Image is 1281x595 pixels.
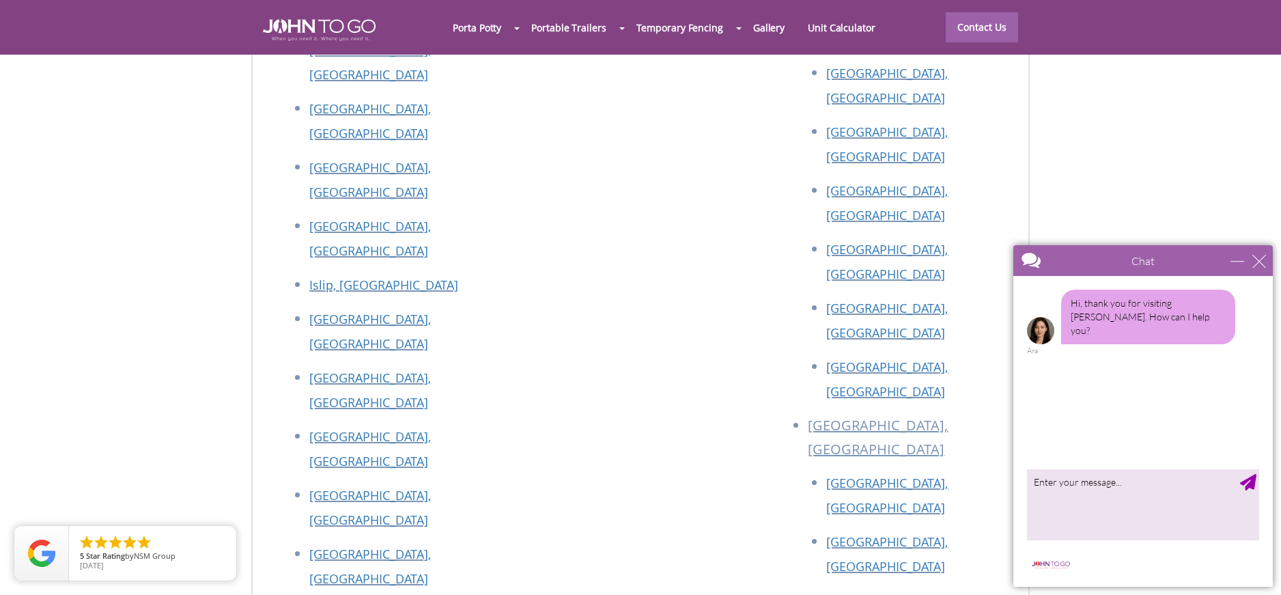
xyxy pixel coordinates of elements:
[93,534,109,551] li: 
[28,540,55,567] img: Review Rating
[826,65,948,106] a: [GEOGRAPHIC_DATA], [GEOGRAPHIC_DATA]
[134,551,175,561] span: NSM Group
[441,13,513,42] a: Porta Potty
[309,159,431,200] a: [GEOGRAPHIC_DATA], [GEOGRAPHIC_DATA]
[826,359,948,400] a: [GEOGRAPHIC_DATA], [GEOGRAPHIC_DATA]
[136,534,152,551] li: 
[309,100,431,141] a: [GEOGRAPHIC_DATA], [GEOGRAPHIC_DATA]
[1005,237,1281,595] iframe: Live Chat Box
[625,13,735,42] a: Temporary Fencing
[309,311,431,352] a: [GEOGRAPHIC_DATA], [GEOGRAPHIC_DATA]
[309,428,431,469] a: [GEOGRAPHIC_DATA], [GEOGRAPHIC_DATA]
[742,13,796,42] a: Gallery
[826,241,948,282] a: [GEOGRAPHIC_DATA], [GEOGRAPHIC_DATA]
[79,534,95,551] li: 
[826,124,948,165] a: [GEOGRAPHIC_DATA], [GEOGRAPHIC_DATA]
[80,552,225,562] span: by
[808,413,1015,471] li: [GEOGRAPHIC_DATA], [GEOGRAPHIC_DATA]
[309,546,431,587] a: [GEOGRAPHIC_DATA], [GEOGRAPHIC_DATA]
[946,12,1018,42] a: Contact Us
[263,19,376,41] img: JOHN to go
[520,13,617,42] a: Portable Trailers
[309,370,431,411] a: [GEOGRAPHIC_DATA], [GEOGRAPHIC_DATA]
[309,277,458,293] a: Islip, [GEOGRAPHIC_DATA]
[826,182,948,223] a: [GEOGRAPHIC_DATA], [GEOGRAPHIC_DATA]
[826,300,948,341] a: [GEOGRAPHIC_DATA], [GEOGRAPHIC_DATA]
[80,560,104,570] span: [DATE]
[309,487,431,528] a: [GEOGRAPHIC_DATA], [GEOGRAPHIC_DATA]
[826,534,948,575] a: [GEOGRAPHIC_DATA], [GEOGRAPHIC_DATA]
[796,13,887,42] a: Unit Calculator
[107,534,124,551] li: 
[826,475,948,516] a: [GEOGRAPHIC_DATA], [GEOGRAPHIC_DATA]
[122,534,138,551] li: 
[86,551,125,561] span: Star Rating
[309,218,431,259] a: [GEOGRAPHIC_DATA], [GEOGRAPHIC_DATA]
[80,551,84,561] span: 5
